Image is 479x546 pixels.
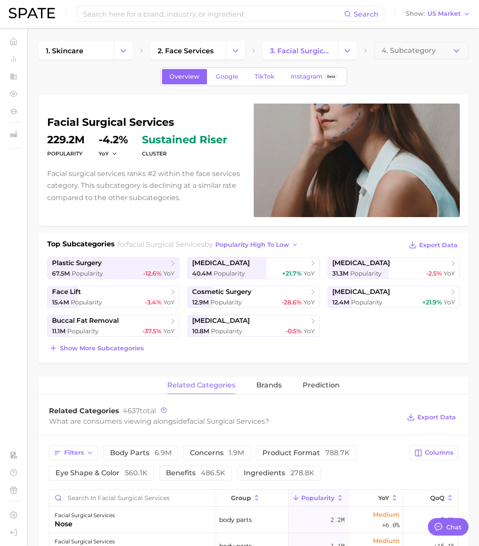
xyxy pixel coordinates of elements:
span: Popularity [350,270,382,277]
span: Popularity [210,298,242,306]
span: related categories [167,381,235,389]
span: Columns [425,449,453,456]
span: YoY [303,298,315,306]
dt: Popularity [47,149,85,159]
button: facial surgical servicesnosebody parts2.2mMedium+6.0%-7.9% [49,507,458,533]
span: Popularity [211,327,242,335]
span: 40.4m [192,270,212,277]
span: Instagram [291,73,323,80]
dd: 229.2m [47,135,85,145]
button: Export Data [405,411,458,423]
span: [MEDICAL_DATA] [192,317,250,325]
span: sustained riser [142,135,227,145]
span: US Market [427,11,461,16]
span: group [231,494,251,501]
span: TikTok [255,73,275,80]
span: concerns [190,449,244,456]
span: Popularity [72,270,103,277]
span: Medium [373,536,400,546]
span: plastic surgery [52,259,102,267]
span: 3. facial surgical services [270,47,331,55]
span: Popularity [71,298,102,306]
span: 15.4m [52,298,69,306]
span: Show more subcategories [60,345,144,352]
dd: -4.2% [99,135,128,145]
div: facial surgical services [55,510,115,521]
span: 31.3m [332,270,348,277]
button: Columns [410,446,458,460]
button: 4. Subcategory [374,42,469,59]
span: Search [354,10,379,18]
span: YoY [163,327,175,335]
a: [MEDICAL_DATA]31.3m Popularity-2.5% YoY [327,257,460,279]
button: Filters [49,446,98,460]
span: body parts [219,515,252,525]
span: 11.1m [52,327,65,335]
span: Beta [327,73,335,80]
span: 1.9m [229,449,244,457]
span: brands [256,381,282,389]
span: YoY [163,298,175,306]
span: Prediction [303,381,340,389]
a: plastic surgery67.5m Popularity-12.6% YoY [47,257,179,279]
a: [MEDICAL_DATA]40.4m Popularity+21.7% YoY [187,257,320,279]
a: 3. facial surgical services [262,42,338,59]
a: Overview [162,69,207,84]
span: 67.5m [52,270,70,277]
button: Popularity [289,490,348,507]
span: facial surgical services [187,417,265,425]
a: 1. skincare [38,42,114,59]
h1: facial surgical services [47,117,243,128]
button: popularity high to low [213,239,301,251]
span: 6.9m [155,449,172,457]
span: [MEDICAL_DATA] [192,259,250,267]
span: face lift [52,288,81,296]
span: +21.7% [282,270,302,277]
input: Search here for a brand, industry, or ingredient [82,7,344,21]
span: Related Categories [49,407,119,415]
span: 4637 [123,407,140,415]
a: face lift15.4m Popularity-3.4% YoY [47,286,179,308]
span: eye shape & color [55,470,148,477]
a: cosmetic surgery12.9m Popularity-28.6% YoY [187,286,320,308]
span: -12.6% [143,270,162,277]
span: Medium [373,509,400,520]
span: +6.0% [382,520,400,530]
div: What are consumers viewing alongside ? [49,415,400,427]
span: YoY [303,327,315,335]
span: product format [262,449,350,456]
h1: Top Subcategories [47,239,115,252]
a: buccal fat removal11.1m Popularity-37.5% YoY [47,315,179,337]
a: Google [208,69,246,84]
span: cosmetic surgery [192,288,252,296]
span: YoY [444,298,455,306]
span: YoY [378,494,389,501]
span: Popularity [301,494,334,501]
dt: cluster [142,149,227,159]
span: YoY [444,270,455,277]
a: TikTok [247,69,282,84]
span: -2.5% [426,270,442,277]
span: Show [406,11,425,16]
span: 10.8m [192,327,209,335]
span: facial surgical services [127,240,204,249]
img: SPATE [9,8,55,18]
button: Change Category [338,42,357,59]
a: 2. face services [150,42,226,59]
span: 278.8k [290,469,314,477]
span: Overview [169,73,200,80]
div: nose [55,519,115,529]
span: QoQ [430,494,445,501]
span: Google [216,73,238,80]
input: Search in facial surgical services [49,490,216,506]
button: Change Category [114,42,133,59]
span: total [123,407,156,415]
span: 12.9m [192,298,209,306]
button: Show more subcategories [47,342,146,354]
span: 788.7k [325,449,350,457]
span: for by [117,240,301,249]
span: -37.5% [142,327,162,335]
span: Popularity [351,298,383,306]
span: 1. skincare [46,47,83,55]
button: YoY [99,150,117,157]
